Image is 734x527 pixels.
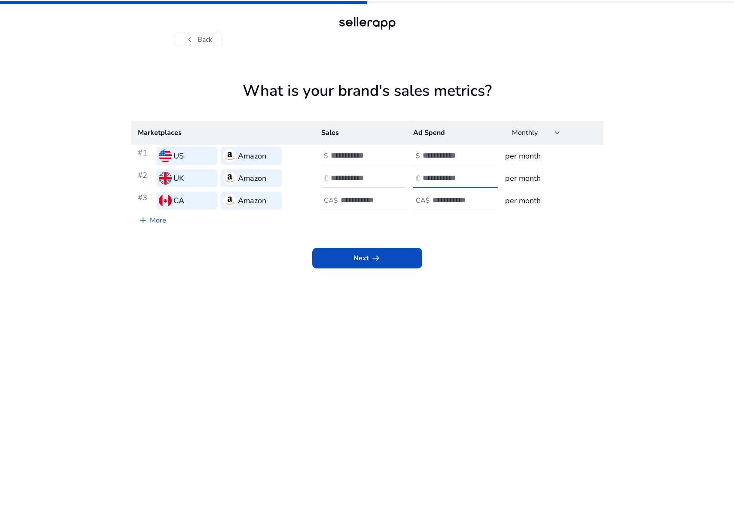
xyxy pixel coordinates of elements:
span: arrow_right_alt [371,253,381,263]
th: Ad Spend [406,121,498,145]
th: Sales [314,121,406,145]
span: Next [353,253,381,263]
button: Nextarrow_right_alt [312,248,422,268]
span: Monthly [512,128,538,137]
th: Marketplaces [131,121,315,145]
